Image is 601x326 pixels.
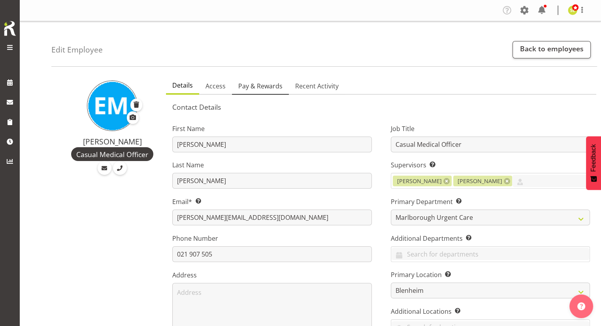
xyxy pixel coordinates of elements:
[98,161,111,175] a: Email Employee
[205,81,226,91] span: Access
[391,234,590,243] label: Additional Departments
[172,124,371,133] label: First Name
[391,160,590,170] label: Supervisors
[295,81,339,91] span: Recent Activity
[68,137,156,146] h4: [PERSON_NAME]
[172,210,371,225] input: Email Address
[397,177,442,185] span: [PERSON_NAME]
[391,197,590,206] label: Primary Department
[586,136,601,190] button: Feedback - Show survey
[391,124,590,133] label: Job Title
[172,173,371,189] input: Last Name
[172,246,371,262] input: Phone Number
[172,81,193,90] span: Details
[172,160,371,170] label: Last Name
[391,137,590,152] input: Job Title
[391,307,590,316] label: Additional Locations
[2,20,18,37] img: Rosterit icon logo
[113,161,127,175] a: Call Employee
[577,302,585,310] img: help-xxl-2.png
[172,137,371,152] input: First Name
[391,248,590,260] input: Search for departments
[87,81,138,131] img: emily-marfell11879.jpg
[51,45,103,54] h4: Edit Employee
[512,41,591,58] a: Back to employees
[172,234,371,243] label: Phone Number
[458,177,502,185] span: [PERSON_NAME]
[590,144,597,172] span: Feedback
[76,149,148,159] span: Casual Medical Officer
[238,81,283,91] span: Pay & Rewards
[172,197,371,206] label: Email*
[172,270,371,280] label: Address
[172,103,590,111] h5: Contact Details
[568,6,577,15] img: sarah-edwards11800.jpg
[391,270,590,279] label: Primary Location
